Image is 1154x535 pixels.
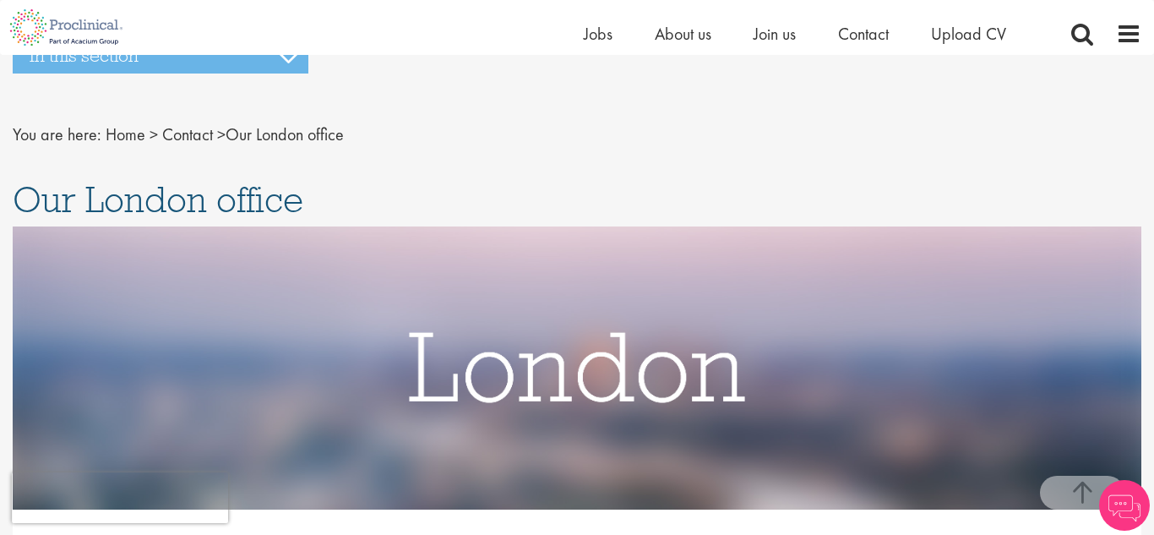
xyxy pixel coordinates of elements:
[655,23,711,45] a: About us
[13,177,303,222] span: Our London office
[12,472,228,523] iframe: reCAPTCHA
[13,38,308,74] h3: In this section
[217,123,226,145] span: >
[838,23,889,45] a: Contact
[1099,480,1150,531] img: Chatbot
[106,123,344,145] span: Our London office
[162,123,213,145] a: breadcrumb link to Contact
[150,123,158,145] span: >
[106,123,145,145] a: breadcrumb link to Home
[754,23,796,45] a: Join us
[931,23,1006,45] a: Upload CV
[584,23,612,45] a: Jobs
[13,123,101,145] span: You are here:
